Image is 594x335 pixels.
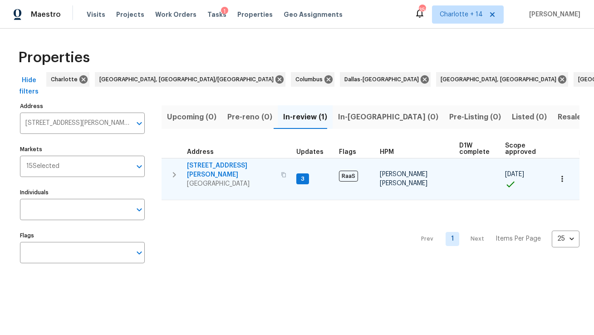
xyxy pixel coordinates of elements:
[296,149,324,155] span: Updates
[95,72,285,87] div: [GEOGRAPHIC_DATA], [GEOGRAPHIC_DATA]/[GEOGRAPHIC_DATA]
[380,149,394,155] span: HPM
[525,10,580,19] span: [PERSON_NAME]
[46,72,89,87] div: Charlotte
[419,5,425,15] div: 356
[99,75,277,84] span: [GEOGRAPHIC_DATA], [GEOGRAPHIC_DATA]/[GEOGRAPHIC_DATA]
[133,203,146,216] button: Open
[20,103,145,109] label: Address
[116,10,144,19] span: Projects
[207,11,226,18] span: Tasks
[284,10,343,19] span: Geo Assignments
[413,206,579,272] nav: Pagination Navigation
[338,111,438,123] span: In-[GEOGRAPHIC_DATA] (0)
[155,10,196,19] span: Work Orders
[440,10,483,19] span: Charlotte + 14
[339,149,356,155] span: Flags
[291,72,334,87] div: Columbus
[221,7,228,16] div: 1
[18,75,40,97] span: Hide filters
[441,75,560,84] span: [GEOGRAPHIC_DATA], [GEOGRAPHIC_DATA]
[20,147,145,152] label: Markets
[283,111,327,123] span: In-review (1)
[20,190,145,195] label: Individuals
[187,161,275,179] span: [STREET_ADDRESS][PERSON_NAME]
[51,75,81,84] span: Charlotte
[295,75,326,84] span: Columbus
[459,143,490,155] span: D1W complete
[297,175,308,183] span: 3
[31,10,61,19] span: Maestro
[558,111,594,123] span: Resale (0)
[449,111,501,123] span: Pre-Listing (0)
[167,111,216,123] span: Upcoming (0)
[133,160,146,173] button: Open
[20,233,145,238] label: Flags
[227,111,272,123] span: Pre-reno (0)
[380,171,427,187] span: [PERSON_NAME] [PERSON_NAME]
[187,179,275,188] span: [GEOGRAPHIC_DATA]
[15,72,44,100] button: Hide filters
[339,171,358,182] span: RaaS
[18,53,90,62] span: Properties
[496,234,541,243] p: Items Per Page
[340,72,431,87] div: Dallas-[GEOGRAPHIC_DATA]
[26,163,59,170] span: 15 Selected
[436,72,568,87] div: [GEOGRAPHIC_DATA], [GEOGRAPHIC_DATA]
[505,143,536,155] span: Scope approved
[552,227,579,251] div: 25
[237,10,273,19] span: Properties
[133,117,146,130] button: Open
[505,171,524,177] span: [DATE]
[512,111,547,123] span: Listed (0)
[187,149,214,155] span: Address
[133,246,146,259] button: Open
[446,232,459,246] a: Goto page 1
[87,10,105,19] span: Visits
[344,75,422,84] span: Dallas-[GEOGRAPHIC_DATA]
